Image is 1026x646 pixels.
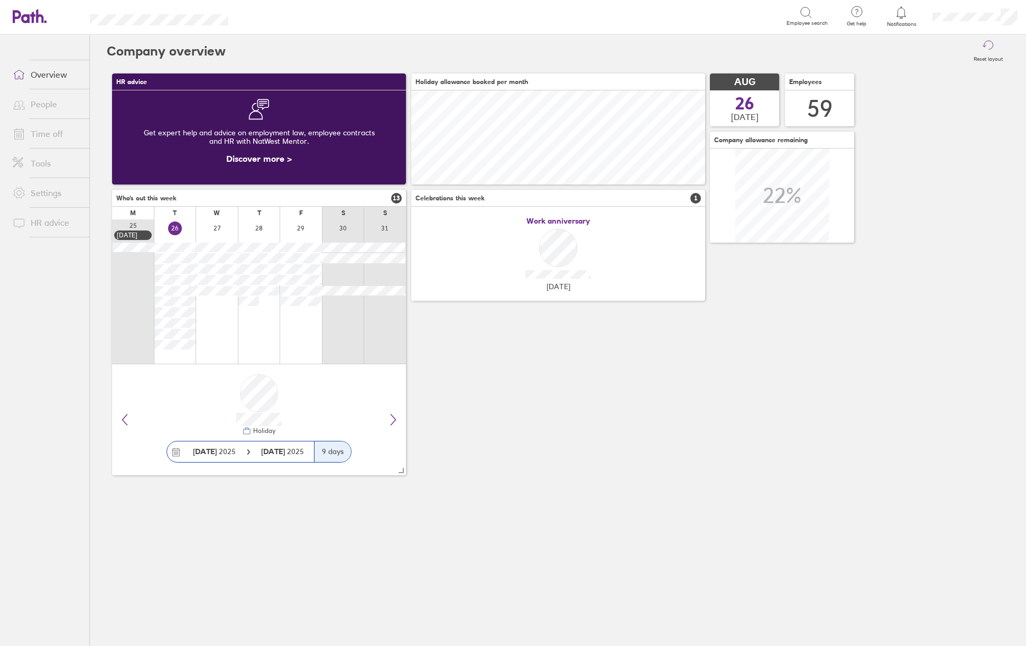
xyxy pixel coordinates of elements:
[967,53,1009,62] label: Reset layout
[690,193,701,204] span: 1
[193,447,217,456] strong: [DATE]
[4,212,89,233] a: HR advice
[884,5,919,27] a: Notifications
[526,217,590,225] span: Work anniversary
[547,282,570,291] span: [DATE]
[121,120,398,154] div: Get expert help and advice on employment law, employee contracts and HR with NatWest Mentor.
[107,34,226,68] h2: Company overview
[884,21,919,27] span: Notifications
[734,77,755,88] span: AUG
[193,447,236,456] span: 2025
[257,11,284,21] div: Search
[787,20,828,26] span: Employee search
[299,209,303,217] div: F
[341,209,345,217] div: S
[261,447,287,456] strong: [DATE]
[257,209,261,217] div: T
[117,232,149,239] div: [DATE]
[4,153,89,174] a: Tools
[314,441,351,462] div: 9 days
[4,123,89,144] a: Time off
[967,34,1009,68] button: Reset layout
[214,209,220,217] div: W
[731,112,759,122] span: [DATE]
[789,78,822,86] span: Employees
[415,78,528,86] span: Holiday allowance booked per month
[226,153,292,164] a: Discover more >
[4,182,89,204] a: Settings
[130,209,136,217] div: M
[807,95,833,122] div: 59
[714,136,808,144] span: Company allowance remaining
[116,195,177,202] span: Who's out this week
[415,195,485,202] span: Celebrations this week
[4,94,89,115] a: People
[383,209,387,217] div: S
[391,193,402,204] span: 13
[251,427,275,435] div: Holiday
[173,209,177,217] div: T
[735,95,754,112] span: 26
[116,78,147,86] span: HR advice
[839,21,874,27] span: Get help
[261,447,304,456] span: 2025
[4,64,89,85] a: Overview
